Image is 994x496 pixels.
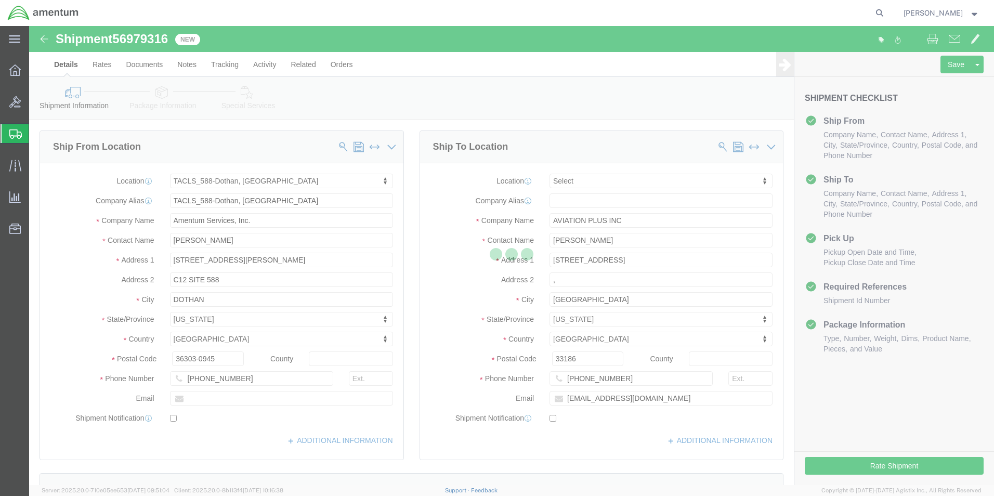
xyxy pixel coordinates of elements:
button: [PERSON_NAME] [903,7,980,19]
img: logo [7,5,79,21]
span: Client: 2025.20.0-8b113f4 [174,487,283,493]
a: Feedback [471,487,498,493]
span: Marcus McGuire [904,7,963,19]
span: [DATE] 09:51:04 [127,487,169,493]
a: Support [445,487,471,493]
span: Copyright © [DATE]-[DATE] Agistix Inc., All Rights Reserved [821,486,982,495]
span: Server: 2025.20.0-710e05ee653 [42,487,169,493]
span: [DATE] 10:16:38 [243,487,283,493]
